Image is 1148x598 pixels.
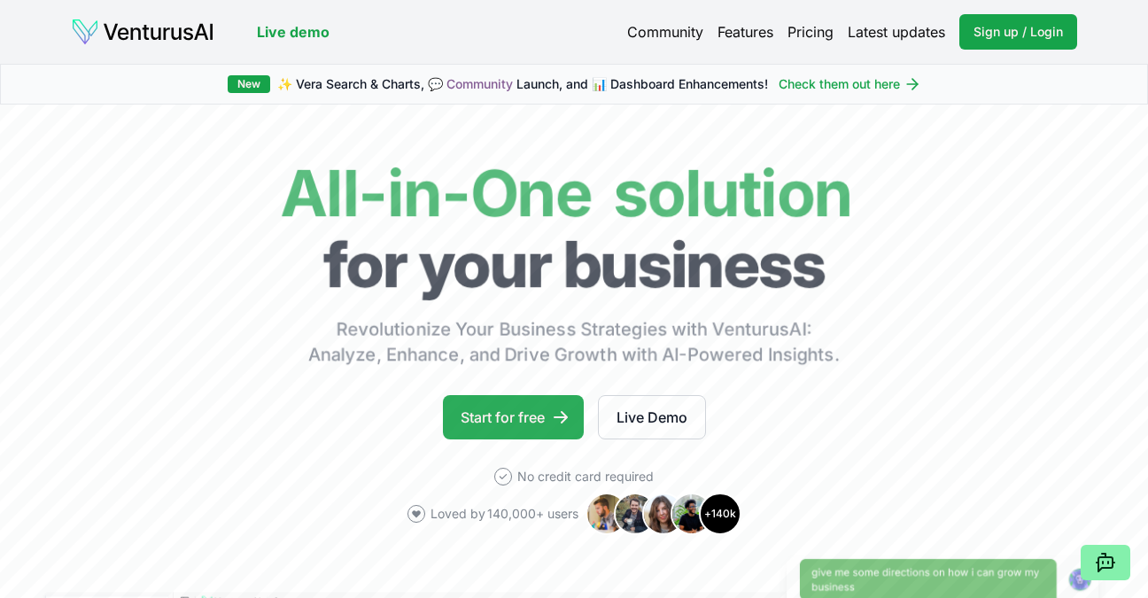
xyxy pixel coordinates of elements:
img: Avatar 3 [642,493,685,535]
img: logo [71,18,214,46]
a: Sign up / Login [959,14,1077,50]
a: Community [446,76,513,91]
span: Sign up / Login [973,23,1063,41]
img: Avatar 4 [671,493,713,535]
div: New [228,75,270,93]
a: Pricing [787,21,834,43]
a: Live Demo [598,395,706,439]
a: Start for free [443,395,584,439]
a: Community [627,21,703,43]
a: Latest updates [848,21,945,43]
img: Avatar 2 [614,493,656,535]
a: Check them out here [779,75,921,93]
img: Avatar 1 [586,493,628,535]
a: Live demo [257,21,330,43]
span: ✨ Vera Search & Charts, 💬 Launch, and 📊 Dashboard Enhancements! [277,75,768,93]
a: Features [717,21,773,43]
